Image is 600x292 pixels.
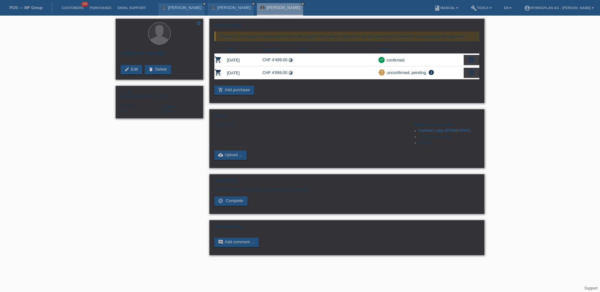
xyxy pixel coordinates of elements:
a: buildTools ▾ [467,6,495,10]
span: Language [159,104,175,108]
th: Amount [262,46,298,54]
span: Nationality [121,104,137,108]
i: build [471,5,477,11]
i: book [434,5,440,11]
th: Note [298,46,378,54]
a: Customers [58,6,87,10]
span: Gender [121,90,132,94]
h2: Files [214,113,479,122]
a: Email Support [114,6,149,10]
a: Purchases [87,6,114,10]
a: cloud_uploadUpload ... [214,151,247,160]
a: [PERSON_NAME] [168,5,202,10]
i: priority_high [380,70,384,74]
i: close [203,2,206,5]
a: POS — MF Group [9,5,42,10]
a: Contract copy (POWERPAY) [419,128,471,133]
span: 100 [81,2,89,7]
i: star_border [196,20,202,26]
a: commentAdd comment ... [214,238,259,247]
i: account_circle [524,5,530,11]
h2: Purchases [214,22,479,32]
i: info [427,69,435,76]
td: CHF 4'999.00 [262,67,298,79]
i: edit [124,67,129,72]
i: cloud_upload [218,152,223,157]
a: close [301,2,305,6]
span: Complete [226,198,243,203]
i: close [252,2,255,5]
i: close [301,2,304,5]
i: settings [468,69,475,76]
th: Status [378,46,464,54]
a: editEdit [121,65,142,74]
a: deleteDelete [145,65,171,74]
i: POSP00028017 [214,69,222,76]
i: settings [468,56,475,63]
a: [PERSON_NAME] [267,5,300,10]
a: Support [584,286,597,290]
i: check_circle_outline [218,198,223,203]
i: check [379,57,384,62]
i: Instalments (48 instalments) [288,71,293,75]
p: The purchase is still open and needs to be completed. [214,187,479,192]
a: EN ▾ [501,6,515,10]
i: Instalments (48 instalments) [288,58,293,62]
i: comment [218,240,223,245]
a: account_circleMybikeplan AG - [PERSON_NAME] ▾ [521,6,597,10]
a: check_circle_outline Complete [214,196,247,206]
td: [DATE] [227,54,262,67]
th: Date [227,46,262,54]
h2: [PERSON_NAME] [121,51,198,60]
a: [PERSON_NAME] [217,5,251,10]
span: Switzerland [121,108,127,113]
li: ID/Passport copy [419,134,479,140]
i: add_shopping_cart [218,87,223,92]
div: unconfirmed, pending [385,69,426,76]
a: bookManual ▾ [431,6,461,10]
h4: Required documents [413,122,479,127]
h2: Comments [214,224,479,233]
div: No files yet [214,122,405,127]
i: POSP00023937 [214,56,222,63]
div: [DEMOGRAPHIC_DATA] [121,89,159,99]
a: close [202,2,207,6]
span: Deutsch [159,108,174,113]
td: [DATE] [227,67,262,79]
a: star_border [196,20,202,27]
li: Receipt [419,140,479,146]
td: CHF 4'499.00 [262,54,298,67]
h2: Workflow [214,178,479,187]
div: confirmed [385,57,404,63]
a: close [251,2,256,6]
a: add_shopping_cartAdd purchase [214,86,254,95]
div: Please do not forget to upload and confirm the required documents. Only then can the purchase be ... [214,32,479,41]
i: delete [148,67,153,72]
